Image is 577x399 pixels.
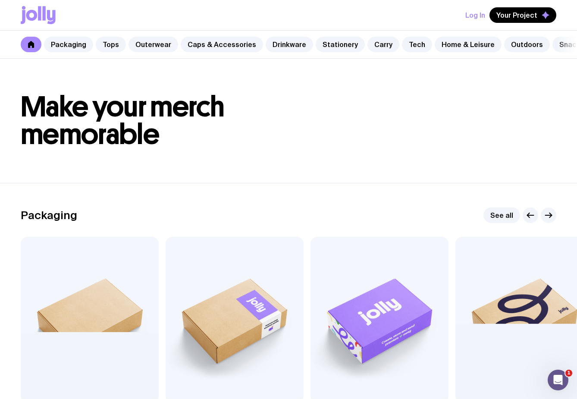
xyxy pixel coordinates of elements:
[465,7,485,23] button: Log In
[181,37,263,52] a: Caps & Accessories
[367,37,399,52] a: Carry
[435,37,502,52] a: Home & Leisure
[402,37,432,52] a: Tech
[21,209,77,222] h2: Packaging
[21,90,225,151] span: Make your merch memorable
[96,37,126,52] a: Tops
[565,370,572,377] span: 1
[496,11,537,19] span: Your Project
[266,37,313,52] a: Drinkware
[316,37,365,52] a: Stationery
[44,37,93,52] a: Packaging
[548,370,568,390] iframe: Intercom live chat
[504,37,550,52] a: Outdoors
[129,37,178,52] a: Outerwear
[483,207,520,223] a: See all
[489,7,556,23] button: Your Project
